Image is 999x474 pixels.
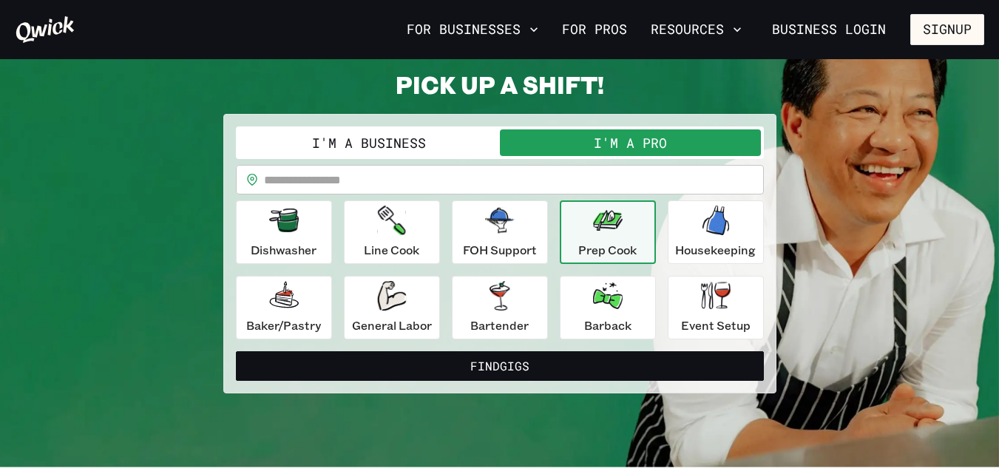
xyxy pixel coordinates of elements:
button: I'm a Pro [500,129,761,156]
button: Resources [645,17,748,42]
p: FOH Support [463,241,537,259]
a: Business Login [759,14,898,45]
p: Event Setup [681,316,751,334]
button: Bartender [452,276,548,339]
button: FOH Support [452,200,548,264]
p: Housekeeping [675,241,756,259]
a: For Pros [556,17,633,42]
button: Housekeeping [668,200,764,264]
button: Dishwasher [236,200,332,264]
button: I'm a Business [239,129,500,156]
button: FindGigs [236,351,764,381]
p: Barback [584,316,631,334]
button: Barback [560,276,656,339]
button: For Businesses [401,17,544,42]
p: Baker/Pastry [246,316,321,334]
button: Line Cook [344,200,440,264]
p: General Labor [352,316,432,334]
button: Signup [910,14,984,45]
p: Dishwasher [251,241,316,259]
button: Prep Cook [560,200,656,264]
p: Line Cook [364,241,419,259]
p: Prep Cook [578,241,637,259]
button: General Labor [344,276,440,339]
button: Baker/Pastry [236,276,332,339]
p: Bartender [470,316,529,334]
button: Event Setup [668,276,764,339]
h2: PICK UP A SHIFT! [223,70,776,99]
